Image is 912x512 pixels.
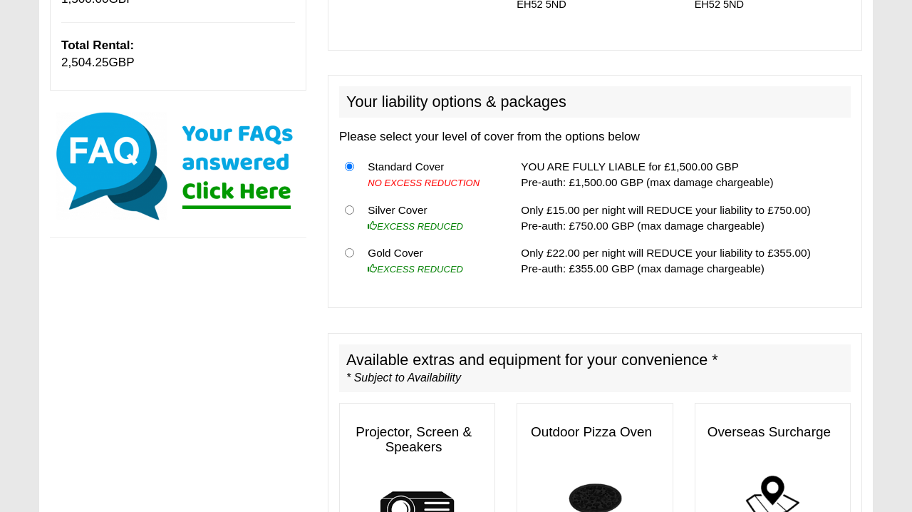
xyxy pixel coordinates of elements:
[50,109,306,223] img: Click here for our most common FAQs
[346,372,461,384] i: * Subject to Availability
[517,418,672,447] h3: Outdoor Pizza Oven
[515,153,851,197] td: YOU ARE FULLY LIABLE for £1,500.00 GBP Pre-auth: £1,500.00 GBP (max damage chargeable)
[339,344,851,393] h2: Available extras and equipment for your convenience *
[515,196,851,240] td: Only £15.00 per night will REDUCE your liability to £750.00) Pre-auth: £750.00 GBP (max damage ch...
[362,196,499,240] td: Silver Cover
[339,86,851,118] h2: Your liability options & packages
[368,178,480,188] i: NO EXCESS REDUCTION
[362,240,499,282] td: Gold Cover
[362,153,499,197] td: Standard Cover
[515,240,851,282] td: Only £22.00 per night will REDUCE your liability to £355.00) Pre-auth: £355.00 GBP (max damage ch...
[61,56,109,69] span: 2,504.25
[695,418,850,447] h3: Overseas Surcharge
[339,128,851,145] p: Please select your level of cover from the options below
[340,418,494,462] h3: Projector, Screen & Speakers
[368,221,463,232] i: EXCESS REDUCED
[368,264,463,275] i: EXCESS REDUCED
[61,37,295,72] p: GBP
[61,39,134,52] b: Total Rental:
